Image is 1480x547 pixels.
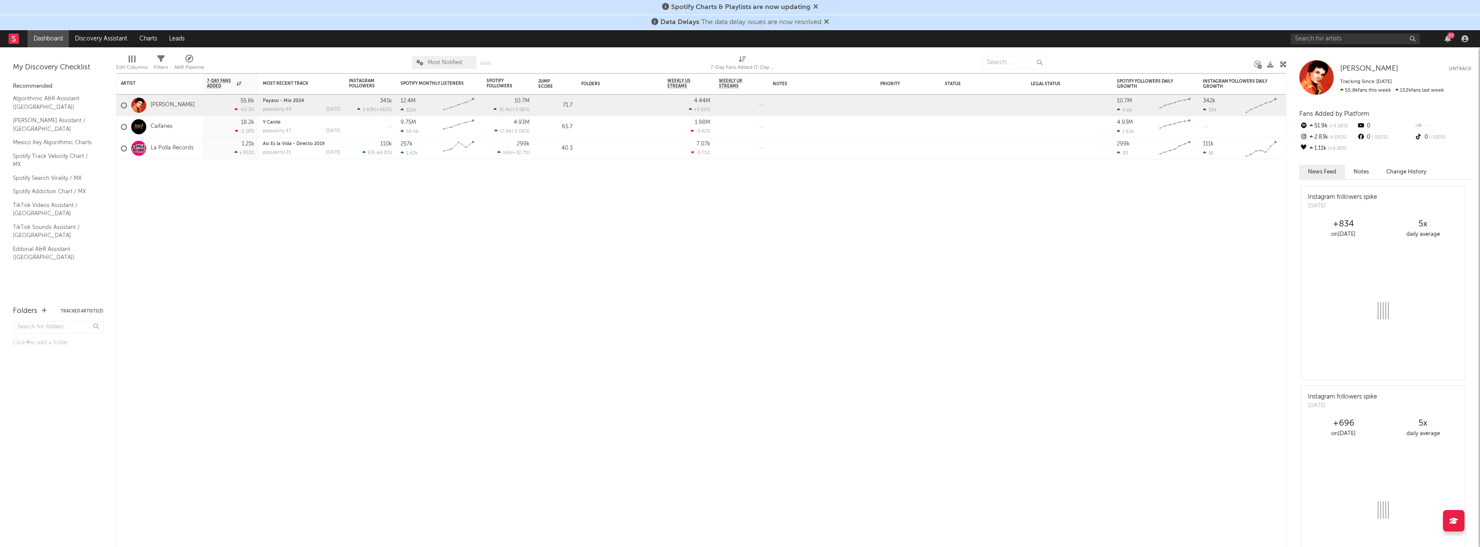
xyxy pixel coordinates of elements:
[1378,165,1435,179] button: Change History
[380,141,392,147] div: 110k
[1156,138,1194,159] svg: Chart title
[1357,121,1414,132] div: 0
[1328,135,1347,140] span: +192 %
[1117,79,1181,89] div: Spotify Followers Daily Growth
[376,108,391,112] span: +192 %
[1449,65,1471,73] button: Untrack
[13,138,95,147] a: Mexico Key Algorithmic Charts
[671,4,811,11] span: Spotify Charts & Playlists are now updating
[1117,107,1132,113] div: 4.6k
[1031,81,1087,87] div: Legal Status
[1340,79,1392,84] span: Tracking Since: [DATE]
[1203,98,1215,104] div: 342k
[13,338,103,348] div: Click to add a folder.
[13,187,95,196] a: Spotify Addiction Chart / MX
[824,19,829,26] span: Dismiss
[13,223,95,240] a: TikTok Sounds Assistant / [GEOGRAPHIC_DATA]
[660,19,821,26] span: : The data delay issues are now resolved
[710,62,775,73] div: 7-Day Fans Added (7-Day Fans Added)
[401,129,419,134] div: 59.4k
[515,98,530,104] div: 10.7M
[439,138,478,159] svg: Chart title
[263,99,340,103] div: Payaso - Mix 2024
[695,120,710,125] div: 1.98M
[375,151,391,155] span: -66.8 %
[1156,116,1194,138] svg: Chart title
[439,95,478,116] svg: Chart title
[1340,65,1398,73] a: [PERSON_NAME]
[697,141,710,147] div: 7.07k
[691,150,710,155] div: -5.75 %
[235,128,254,134] div: -2.19 %
[357,107,392,112] div: ( )
[401,150,418,156] div: 1.42k
[242,141,254,147] div: 1.21k
[1383,429,1463,439] div: daily average
[1203,107,1217,113] div: 334
[1414,132,1471,143] div: 0
[1304,219,1383,229] div: +834
[368,151,373,155] span: 63
[151,102,195,109] a: [PERSON_NAME]
[689,107,710,112] div: +5.69 %
[401,98,416,104] div: 12.4M
[362,150,392,155] div: ( )
[13,201,95,218] a: TikTok Videos Assistant / [GEOGRAPHIC_DATA]
[1326,146,1347,151] span: +0.18 %
[1414,121,1471,132] div: --
[13,321,103,334] input: Search for folders...
[1308,392,1377,402] div: Instagram followers spike
[1340,88,1444,93] span: 152k fans last week
[719,78,751,89] span: Weekly UK Streams
[538,122,573,132] div: 65.7
[499,108,511,112] span: 51.9k
[13,94,95,111] a: Algorithmic A&R Assistant ([GEOGRAPHIC_DATA])
[710,52,775,77] div: 7-Day Fans Added (7-Day Fans Added)
[13,244,95,262] a: Editorial A&R Assistant ([GEOGRAPHIC_DATA])
[497,150,530,155] div: ( )
[121,81,185,86] div: Artist
[401,81,465,86] div: Spotify Monthly Listeners
[514,120,530,125] div: 4.93M
[13,173,95,183] a: Spotify Search Virality / MX
[13,306,37,316] div: Folders
[326,107,340,112] div: [DATE]
[326,150,340,155] div: [DATE]
[380,98,392,104] div: 341k
[174,52,204,77] div: A&R Pipeline
[151,145,194,152] a: La Polla Records
[1203,141,1214,147] div: 111k
[1308,202,1377,210] div: [DATE]
[61,309,103,313] button: Tracked Artists(3)
[1203,79,1267,89] div: Instagram Followers Daily Growth
[116,62,148,73] div: Edit Columns
[1117,141,1130,147] div: 299k
[401,120,416,125] div: 9.75M
[1345,165,1378,179] button: Notes
[1117,150,1128,156] div: 30
[13,81,103,92] div: Recommended
[1328,124,1348,129] span: +3.58 %
[773,81,859,87] div: Notes
[174,62,204,73] div: A&R Pipeline
[538,100,573,111] div: 71.7
[880,81,915,87] div: Priority
[1357,132,1414,143] div: 0
[1242,95,1280,116] svg: Chart title
[13,62,103,73] div: My Discovery Checklist
[517,141,530,147] div: 299k
[240,98,254,104] div: 55.8k
[241,120,254,125] div: 18.2k
[1308,402,1377,410] div: [DATE]
[263,142,340,146] div: Así Es la Vida - Directo 2019
[263,142,325,146] a: Así Es la Vida - Directo 2019
[154,62,168,73] div: Filters
[163,30,191,47] a: Leads
[1447,32,1455,39] div: 27
[503,151,511,155] span: 146
[349,78,379,89] div: Instagram Followers
[1304,429,1383,439] div: on [DATE]
[493,107,530,112] div: ( )
[512,151,528,155] span: +32.7 %
[494,128,530,134] div: ( )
